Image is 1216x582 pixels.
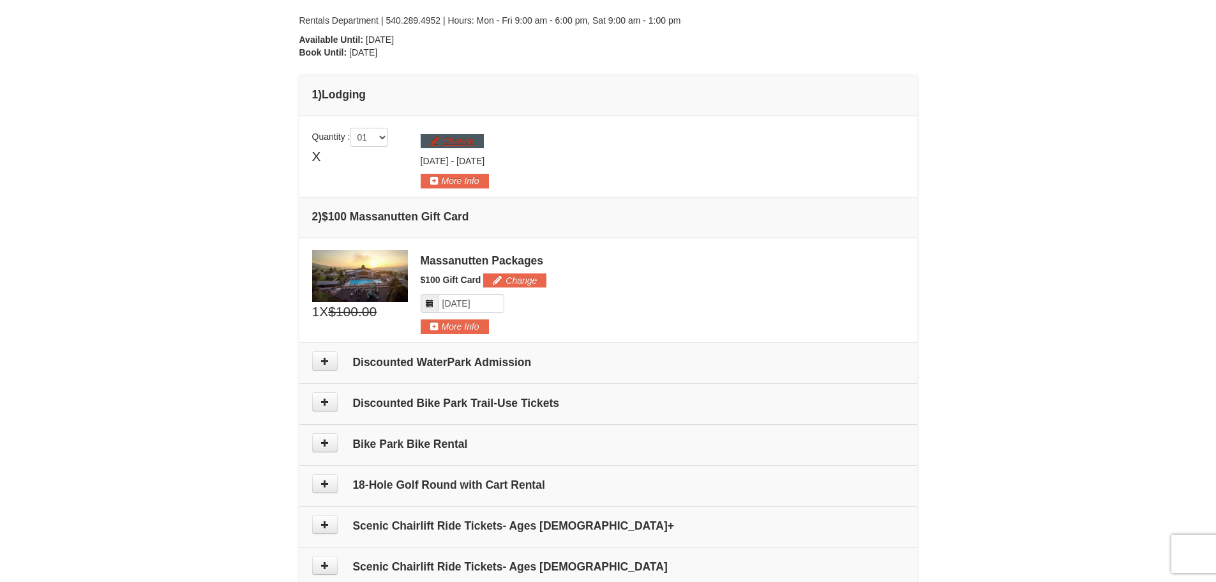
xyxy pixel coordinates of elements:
h4: 18-Hole Golf Round with Cart Rental [312,479,904,491]
strong: Available Until: [299,34,364,45]
span: 1 [312,302,320,321]
button: More Info [421,319,489,333]
button: Change [483,273,546,287]
h4: Scenic Chairlift Ride Tickets- Ages [DEMOGRAPHIC_DATA]+ [312,519,904,532]
span: X [319,302,328,321]
span: - [451,156,454,166]
h4: Discounted Bike Park Trail-Use Tickets [312,397,904,410]
button: More Info [421,174,489,188]
button: Change [421,134,484,148]
span: X [312,147,321,166]
span: [DATE] [421,156,449,166]
div: Massanutten Packages [421,254,904,267]
span: [DATE] [349,47,377,57]
h4: Discounted WaterPark Admission [312,356,904,369]
span: [DATE] [456,156,484,166]
h4: Scenic Chairlift Ride Tickets- Ages [DEMOGRAPHIC_DATA] [312,560,904,573]
span: ) [318,210,322,223]
strong: Book Until: [299,47,347,57]
span: [DATE] [366,34,394,45]
span: $100 Gift Card [421,275,481,285]
span: Quantity : [312,132,389,142]
h4: Bike Park Bike Rental [312,438,904,450]
span: $100.00 [328,302,377,321]
h4: 1 Lodging [312,88,904,101]
img: 6619879-1.jpg [312,250,408,302]
h4: 2 $100 Massanutten Gift Card [312,210,904,223]
span: ) [318,88,322,101]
